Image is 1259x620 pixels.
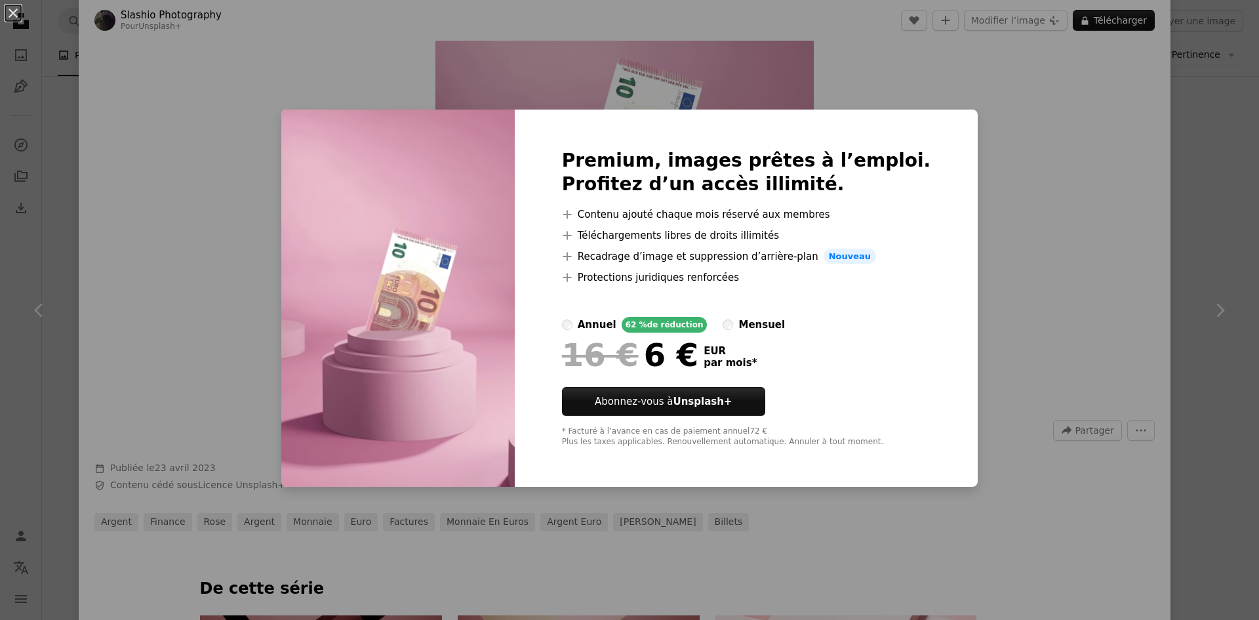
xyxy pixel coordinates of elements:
[562,149,931,196] h2: Premium, images prêtes à l’emploi. Profitez d’un accès illimité.
[562,228,931,243] li: Téléchargements libres de droits illimités
[562,426,931,447] div: * Facturé à l’avance en cas de paiement annuel 72 € Plus les taxes applicables. Renouvellement au...
[562,249,931,264] li: Recadrage d’image et suppression d’arrière-plan
[704,357,757,369] span: par mois *
[562,207,931,222] li: Contenu ajouté chaque mois réservé aux membres
[723,320,733,330] input: mensuel
[562,338,639,372] span: 16 €
[824,249,876,264] span: Nouveau
[673,396,732,407] strong: Unsplash+
[281,110,515,487] img: premium_photo-1682036990999-347ad1a3821f
[562,320,572,330] input: annuel62 %de réduction
[562,387,765,416] button: Abonnez-vous àUnsplash+
[738,317,785,333] div: mensuel
[562,338,698,372] div: 6 €
[704,345,757,357] span: EUR
[622,317,708,333] div: 62 % de réduction
[578,317,616,333] div: annuel
[562,270,931,285] li: Protections juridiques renforcées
